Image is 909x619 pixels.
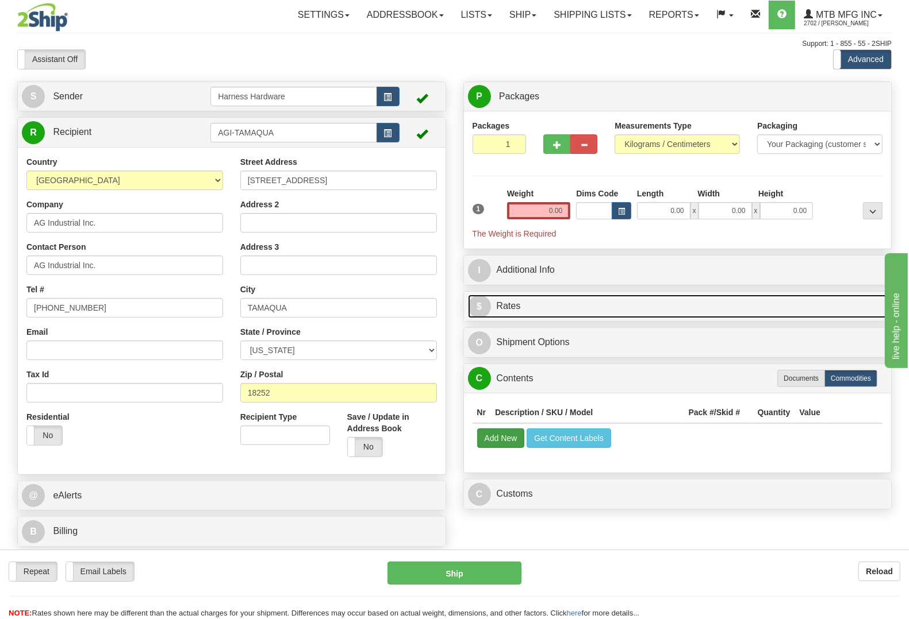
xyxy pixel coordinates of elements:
label: Street Address [240,156,297,168]
span: @ [22,484,45,507]
span: NOTE: [9,609,32,617]
b: Reload [866,567,893,576]
span: The Weight is Required [473,229,557,238]
span: 1 [473,204,485,214]
span: $ [468,295,491,318]
span: C [468,367,491,390]
span: C [468,483,491,506]
input: Recipient Id [210,123,377,142]
label: Contact Person [26,241,86,253]
label: Documents [777,370,825,387]
label: Packaging [757,120,797,131]
label: Save / Update in Address Book [347,411,437,434]
div: live help - online [9,7,106,21]
a: IAdditional Info [468,258,888,282]
a: S Sender [22,85,210,109]
a: OShipment Options [468,331,888,354]
label: Address 3 [240,241,279,253]
span: MTB MFG INC [813,10,877,20]
span: x [752,202,760,219]
label: Commodities [824,370,877,387]
span: eAlerts [53,490,82,500]
label: No [348,438,383,456]
label: Email Labels [66,562,134,581]
button: Get Content Labels [527,428,611,448]
label: Weight [507,188,534,199]
label: Email [26,326,48,338]
span: O [468,331,491,354]
a: Lists [452,1,501,29]
label: Zip / Postal [240,369,283,380]
label: Packages [473,120,510,131]
a: CContents [468,367,888,390]
label: Assistant Off [18,50,85,68]
a: @ eAlerts [22,484,442,508]
button: Add New [477,428,525,448]
input: Sender Id [210,87,377,106]
a: $Rates [468,295,888,318]
label: Measurements Type [615,120,692,131]
span: B [22,520,45,543]
span: x [691,202,699,219]
label: Width [697,188,720,199]
label: Company [26,199,63,210]
label: Dims Code [576,188,618,199]
label: Advanced [834,50,891,68]
label: Height [758,188,784,199]
span: Sender [53,91,83,101]
label: Tax Id [26,369,49,380]
label: No [27,426,62,444]
a: Addressbook [358,1,452,29]
div: Support: 1 - 855 - 55 - 2SHIP [17,39,892,49]
a: Ship [501,1,545,29]
label: Tel # [26,284,44,295]
input: Enter a location [240,171,437,190]
button: Reload [858,562,900,581]
span: S [22,85,45,108]
label: Country [26,156,57,168]
a: Reports [640,1,708,29]
a: Shipping lists [545,1,640,29]
button: Ship [388,562,521,585]
a: B Billing [22,520,442,543]
span: R [22,121,45,144]
img: logo2702.jpg [17,3,68,32]
a: MTB MFG INC 2702 / [PERSON_NAME] [795,1,891,29]
span: Recipient [53,127,91,137]
label: Recipient Type [240,411,297,423]
label: Residential [26,411,70,423]
span: Billing [53,526,78,536]
div: ... [863,202,883,219]
th: Value [795,402,825,423]
span: Packages [499,91,539,101]
a: R Recipient [22,121,190,144]
a: P Packages [468,85,888,109]
a: here [567,609,582,617]
a: Settings [289,1,358,29]
label: Address 2 [240,199,279,210]
span: 2702 / [PERSON_NAME] [804,18,890,29]
label: Length [637,188,664,199]
iframe: chat widget [883,251,908,368]
span: I [468,259,491,282]
th: Description / SKU / Model [490,402,684,423]
label: State / Province [240,326,301,338]
label: City [240,284,255,295]
th: Pack #/Skid # [684,402,753,423]
label: Repeat [9,562,57,581]
span: P [468,85,491,108]
th: Quantity [753,402,795,423]
th: Nr [473,402,491,423]
a: CCustoms [468,482,888,506]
